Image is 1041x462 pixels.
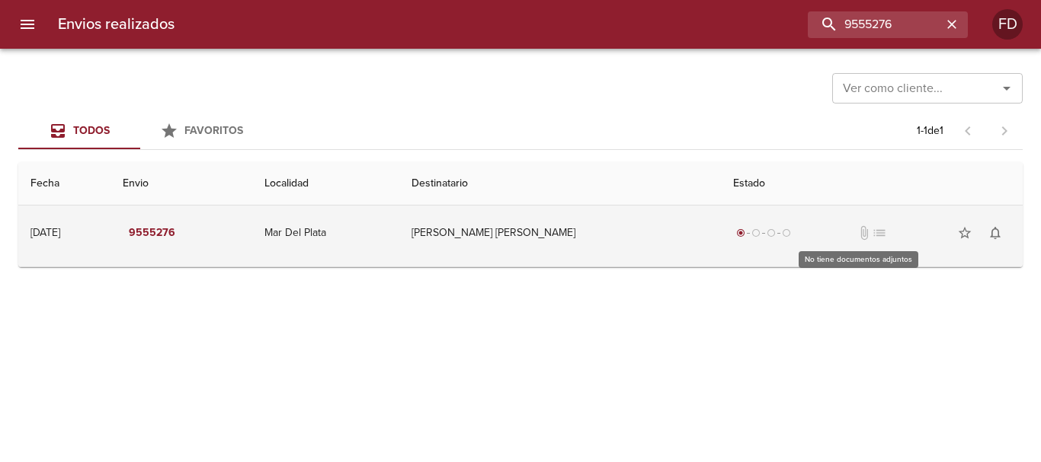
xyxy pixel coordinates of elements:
[733,225,794,241] div: Generado
[996,78,1017,99] button: Abrir
[18,162,111,206] th: Fecha
[980,218,1011,248] button: Activar notificaciones
[399,206,721,260] td: [PERSON_NAME] [PERSON_NAME]
[950,218,980,248] button: Agregar a favoritos
[736,228,745,237] span: radio_button_checked
[18,162,1023,267] table: Tabla de envíos del cliente
[988,225,1003,241] span: notifications_none
[18,113,262,149] div: Tabs Envios
[111,162,252,206] th: Envio
[399,162,721,206] th: Destinatario
[992,9,1023,40] div: Abrir información de usuario
[123,219,181,247] button: 9555276
[917,123,943,139] p: 1 - 1 de 1
[857,225,872,241] span: attach_file
[986,113,1023,149] span: Pagina siguiente
[950,123,986,138] span: Pagina anterior
[129,224,175,243] em: 9555276
[184,124,243,137] span: Favoritos
[252,206,399,260] td: Mar Del Plata
[9,6,46,43] button: menu
[808,11,942,38] input: buscar
[73,124,110,137] span: Todos
[957,225,972,241] span: star_border
[872,225,887,241] span: No tiene pedido asociado
[252,162,399,206] th: Localidad
[58,12,175,37] h6: Envios realizados
[721,162,1023,206] th: Estado
[767,228,776,237] span: radio_button_unchecked
[992,9,1023,40] div: FD
[751,228,761,237] span: radio_button_unchecked
[782,228,791,237] span: radio_button_unchecked
[30,226,60,239] div: [DATE]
